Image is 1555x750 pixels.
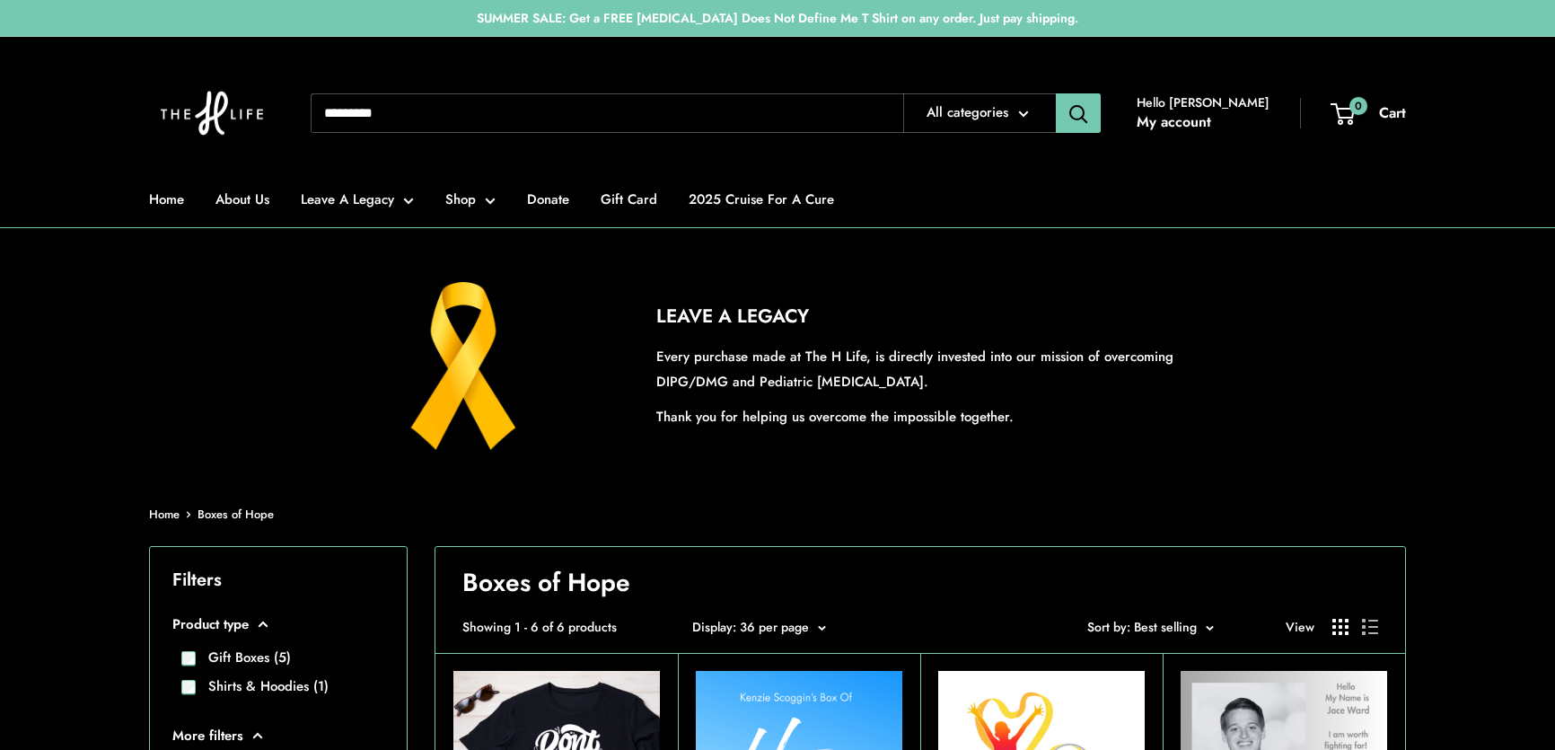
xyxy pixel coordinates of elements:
[149,55,275,172] img: The H Life
[1379,102,1406,123] span: Cart
[196,648,291,668] label: Gift Boxes (5)
[1087,615,1214,639] button: Sort by: Best selling
[1056,93,1101,133] button: Search
[656,404,1217,429] p: Thank you for helping us overcome the impossible together.
[311,93,903,133] input: Search...
[1332,100,1406,127] a: 0 Cart
[692,615,826,639] button: Display: 36 per page
[1087,618,1197,636] span: Sort by: Best selling
[601,187,657,212] a: Gift Card
[1332,619,1349,635] button: Display products as grid
[215,187,269,212] a: About Us
[1362,619,1378,635] button: Display products as list
[1349,96,1367,114] span: 0
[172,612,384,637] button: Product type
[527,187,569,212] a: Donate
[172,563,384,596] p: Filters
[1137,91,1269,114] span: Hello [PERSON_NAME]
[656,303,1217,331] h2: LEAVE A LEGACY
[301,187,414,212] a: Leave A Legacy
[149,506,180,523] a: Home
[445,187,496,212] a: Shop
[689,187,834,212] a: 2025 Cruise For A Cure
[656,344,1217,394] p: Every purchase made at The H Life, is directly invested into our mission of overcoming DIPG/DMG a...
[149,504,274,525] nav: Breadcrumb
[198,506,274,523] a: Boxes of Hope
[172,723,384,748] button: More filters
[196,676,329,697] label: Shirts & Hoodies (1)
[692,618,809,636] span: Display: 36 per page
[1137,109,1211,136] a: My account
[149,187,184,212] a: Home
[1286,615,1314,639] span: View
[462,615,617,639] span: Showing 1 - 6 of 6 products
[462,565,1378,601] h1: Boxes of Hope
